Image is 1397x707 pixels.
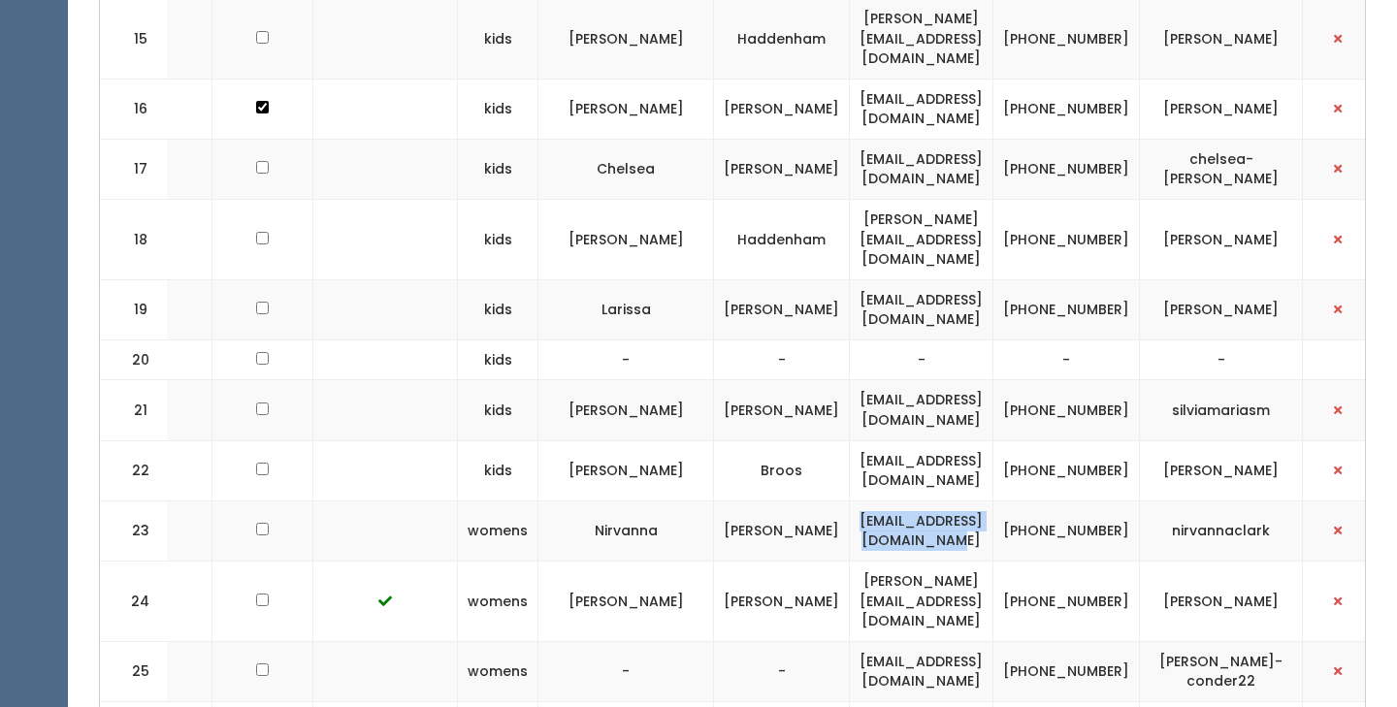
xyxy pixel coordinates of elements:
[850,380,993,440] td: [EMAIL_ADDRESS][DOMAIN_NAME]
[1140,79,1303,139] td: [PERSON_NAME]
[458,380,538,440] td: kids
[458,139,538,199] td: kids
[714,79,850,139] td: [PERSON_NAME]
[538,641,714,701] td: -
[993,500,1140,561] td: [PHONE_NUMBER]
[714,561,850,641] td: [PERSON_NAME]
[1140,641,1303,701] td: [PERSON_NAME]-conder22
[850,440,993,500] td: [EMAIL_ADDRESS][DOMAIN_NAME]
[850,79,993,139] td: [EMAIL_ADDRESS][DOMAIN_NAME]
[538,380,714,440] td: [PERSON_NAME]
[714,500,850,561] td: [PERSON_NAME]
[458,641,538,701] td: womens
[850,200,993,280] td: [PERSON_NAME][EMAIL_ADDRESS][DOMAIN_NAME]
[993,339,1140,380] td: -
[993,380,1140,440] td: [PHONE_NUMBER]
[458,440,538,500] td: kids
[1140,561,1303,641] td: [PERSON_NAME]
[458,500,538,561] td: womens
[993,561,1140,641] td: [PHONE_NUMBER]
[458,339,538,380] td: kids
[538,339,714,380] td: -
[714,279,850,339] td: [PERSON_NAME]
[850,500,993,561] td: [EMAIL_ADDRESS][DOMAIN_NAME]
[714,641,850,701] td: -
[1140,440,1303,500] td: [PERSON_NAME]
[1140,139,1303,199] td: chelsea-[PERSON_NAME]
[458,561,538,641] td: womens
[993,279,1140,339] td: [PHONE_NUMBER]
[993,641,1140,701] td: [PHONE_NUMBER]
[850,279,993,339] td: [EMAIL_ADDRESS][DOMAIN_NAME]
[1140,339,1303,380] td: -
[100,339,168,380] td: 20
[714,139,850,199] td: [PERSON_NAME]
[458,79,538,139] td: kids
[100,561,168,641] td: 24
[1140,200,1303,280] td: [PERSON_NAME]
[538,500,714,561] td: Nirvanna
[100,200,168,280] td: 18
[100,440,168,500] td: 22
[850,561,993,641] td: [PERSON_NAME][EMAIL_ADDRESS][DOMAIN_NAME]
[993,440,1140,500] td: [PHONE_NUMBER]
[538,200,714,280] td: [PERSON_NAME]
[993,139,1140,199] td: [PHONE_NUMBER]
[100,279,168,339] td: 19
[850,139,993,199] td: [EMAIL_ADDRESS][DOMAIN_NAME]
[993,200,1140,280] td: [PHONE_NUMBER]
[538,440,714,500] td: [PERSON_NAME]
[100,139,168,199] td: 17
[458,200,538,280] td: kids
[714,200,850,280] td: Haddenham
[538,139,714,199] td: Chelsea
[714,339,850,380] td: -
[1140,500,1303,561] td: nirvannaclark
[850,339,993,380] td: -
[714,380,850,440] td: [PERSON_NAME]
[100,380,168,440] td: 21
[850,641,993,701] td: [EMAIL_ADDRESS][DOMAIN_NAME]
[538,561,714,641] td: [PERSON_NAME]
[1140,380,1303,440] td: silviamariasm
[458,279,538,339] td: kids
[1140,279,1303,339] td: [PERSON_NAME]
[100,500,168,561] td: 23
[993,79,1140,139] td: [PHONE_NUMBER]
[714,440,850,500] td: Broos
[100,79,168,139] td: 16
[100,641,168,701] td: 25
[538,279,714,339] td: Larissa
[538,79,714,139] td: [PERSON_NAME]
